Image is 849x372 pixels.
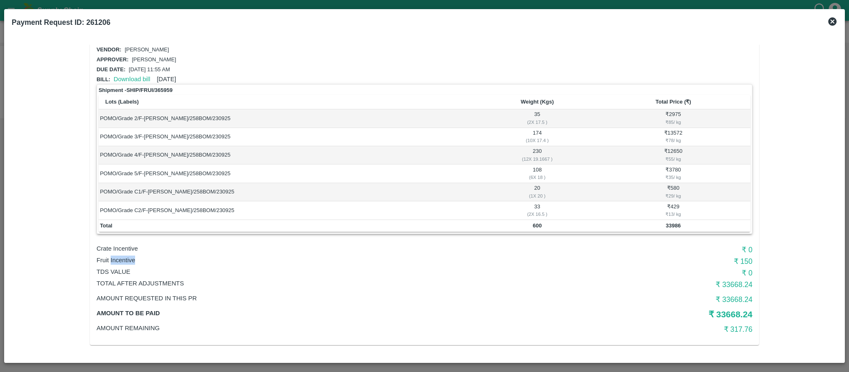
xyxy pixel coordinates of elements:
p: [DATE] 11:55 AM [129,66,170,74]
span: Vendor: [97,46,121,53]
td: POMO/Grade C1/F-[PERSON_NAME]/258BOM/230925 [99,183,478,201]
div: ₹ 29 / kg [597,192,749,200]
div: ₹ 35 / kg [597,174,749,181]
div: ₹ 55 / kg [597,155,749,163]
td: ₹ 580 [596,183,750,201]
div: ( 2 X 16.5 ) [480,210,595,218]
b: 33986 [666,222,681,229]
td: ₹ 12650 [596,146,750,164]
span: [DATE] [157,76,176,82]
td: POMO/Grade 4/F-[PERSON_NAME]/258BOM/230925 [99,146,478,164]
p: Total After adjustments [97,279,534,288]
h6: ₹ 0 [534,244,752,256]
strong: Shipment - SHIP/FRUI/365959 [99,86,172,94]
td: 35 [478,109,596,128]
div: ₹ 78 / kg [597,137,749,144]
div: ( 1 X 20 ) [480,192,595,200]
h6: ₹ 150 [534,256,752,267]
span: Bill: [97,76,110,82]
td: ₹ 3780 [596,164,750,183]
p: Amount to be paid [97,309,534,318]
p: Crate Incentive [97,244,534,253]
div: ( 6 X 18 ) [480,174,595,181]
h6: ₹ 33668.24 [534,279,752,290]
div: ( 2 X 17.5 ) [480,118,595,126]
b: Weight (Kgs) [521,99,554,105]
h6: ₹ 0 [534,267,752,279]
td: 174 [478,128,596,146]
h6: ₹ 33668.24 [534,294,752,305]
p: [PERSON_NAME] [132,56,176,64]
h5: ₹ 33668.24 [534,309,752,320]
td: ₹ 13572 [596,128,750,146]
td: POMO/Grade 3/F-[PERSON_NAME]/258BOM/230925 [99,128,478,146]
div: ₹ 85 / kg [597,118,749,126]
td: 230 [478,146,596,164]
span: Approver: [97,56,128,63]
td: 33 [478,201,596,220]
p: [PERSON_NAME] [125,46,169,54]
td: ₹ 2975 [596,109,750,128]
p: Fruit Incentive [97,256,534,265]
td: 108 [478,164,596,183]
b: Total Price (₹) [655,99,691,105]
p: Amount Remaining [97,324,534,333]
div: ( 12 X 19.1667 ) [480,155,595,163]
b: Total [100,222,112,229]
div: ( 10 X 17.4 ) [480,137,595,144]
h6: ₹ 317.76 [534,324,752,335]
p: TDS VALUE [97,267,534,276]
p: Amount Requested in this PR [97,294,534,303]
td: POMO/Grade 5/F-[PERSON_NAME]/258BOM/230925 [99,164,478,183]
b: Lots (Labels) [105,99,139,105]
td: POMO/Grade C2/F-[PERSON_NAME]/258BOM/230925 [99,201,478,220]
a: Download bill [114,76,150,82]
div: ₹ 13 / kg [597,210,749,218]
td: 20 [478,183,596,201]
b: Payment Request ID: 261206 [12,18,110,27]
td: POMO/Grade 2/F-[PERSON_NAME]/258BOM/230925 [99,109,478,128]
td: ₹ 429 [596,201,750,220]
span: Due date: [97,66,126,72]
b: 600 [533,222,542,229]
